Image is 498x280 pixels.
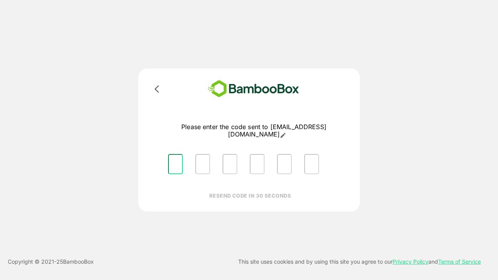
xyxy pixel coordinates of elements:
a: Terms of Service [438,258,481,265]
p: Copyright © 2021- 25 BambooBox [8,257,94,266]
input: Please enter OTP character 3 [223,154,237,174]
a: Privacy Policy [393,258,428,265]
img: bamboobox [196,78,310,100]
input: Please enter OTP character 6 [304,154,319,174]
input: Please enter OTP character 4 [250,154,265,174]
input: Please enter OTP character 5 [277,154,292,174]
p: Please enter the code sent to [EMAIL_ADDRESS][DOMAIN_NAME] [162,123,346,138]
input: Please enter OTP character 1 [168,154,183,174]
p: This site uses cookies and by using this site you agree to our and [238,257,481,266]
input: Please enter OTP character 2 [195,154,210,174]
